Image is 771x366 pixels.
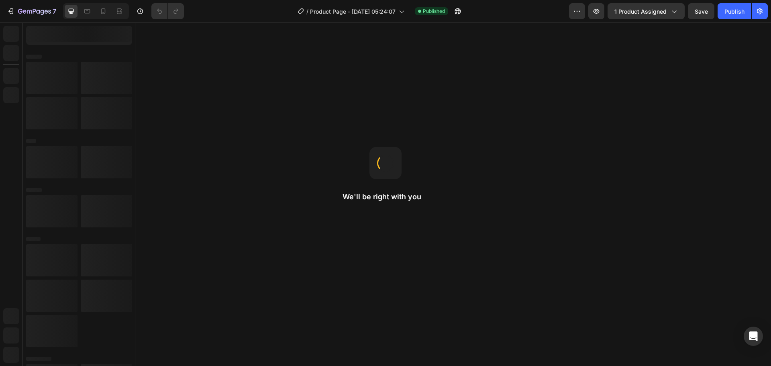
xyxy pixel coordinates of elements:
[53,6,56,16] p: 7
[423,8,445,15] span: Published
[744,327,763,346] div: Open Intercom Messenger
[688,3,714,19] button: Save
[614,7,667,16] span: 1 product assigned
[724,7,744,16] div: Publish
[306,7,308,16] span: /
[151,3,184,19] div: Undo/Redo
[343,192,428,202] h2: We'll be right with you
[310,7,396,16] span: Product Page - [DATE] 05:24:07
[608,3,685,19] button: 1 product assigned
[695,8,708,15] span: Save
[718,3,751,19] button: Publish
[3,3,60,19] button: 7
